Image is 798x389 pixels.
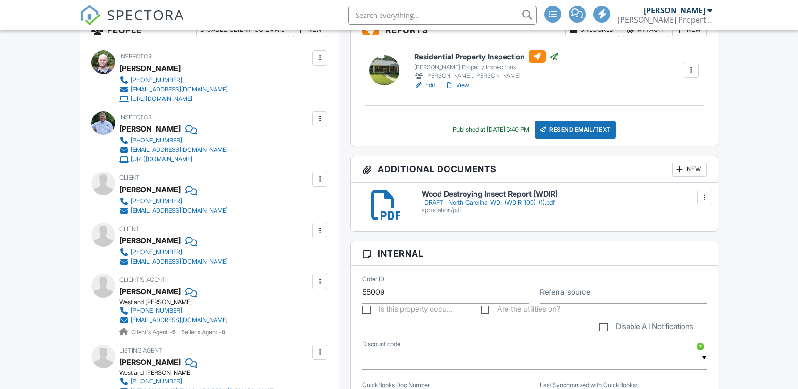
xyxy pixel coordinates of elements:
[119,206,228,215] a: [EMAIL_ADDRESS][DOMAIN_NAME]
[119,182,181,197] div: [PERSON_NAME]
[119,114,152,121] span: Inspector
[414,50,559,63] h6: Residential Property Inspection
[119,369,282,377] div: West and [PERSON_NAME]
[119,85,228,94] a: [EMAIL_ADDRESS][DOMAIN_NAME]
[131,86,228,93] div: [EMAIL_ADDRESS][DOMAIN_NAME]
[119,347,162,354] span: Listing Agent
[119,284,181,298] a: [PERSON_NAME]
[414,71,559,81] div: [PERSON_NAME], [PERSON_NAME]
[131,378,182,385] div: [PHONE_NUMBER]
[131,198,182,205] div: [PHONE_NUMBER]
[644,6,705,15] div: [PERSON_NAME]
[362,275,384,283] label: Order ID
[422,190,707,214] a: Wood Destroying Insect Report (WDIR) _DRAFT__North_Carolina_WDI_(WDIR_100)_(1).pdf application/pdf
[131,207,228,215] div: [EMAIL_ADDRESS][DOMAIN_NAME]
[540,287,590,297] label: Referral source
[119,61,181,75] div: [PERSON_NAME]
[107,5,184,25] span: SPECTORA
[131,156,192,163] div: [URL][DOMAIN_NAME]
[618,15,712,25] div: Sheldahl Property Inspections
[119,377,274,386] a: [PHONE_NUMBER]
[481,305,560,316] label: Are the utilities on?
[119,225,140,232] span: Client
[119,276,166,283] span: Client's Agent
[119,233,181,248] div: [PERSON_NAME]
[422,207,707,214] div: application/pdf
[222,329,225,336] strong: 0
[80,13,184,33] a: SPECTORA
[119,94,228,104] a: [URL][DOMAIN_NAME]
[119,298,235,306] div: West and [PERSON_NAME]
[119,355,181,369] a: [PERSON_NAME]
[119,174,140,181] span: Client
[535,121,616,139] div: Resend Email/Text
[131,258,228,265] div: [EMAIL_ADDRESS][DOMAIN_NAME]
[181,329,225,336] span: Seller's Agent -
[119,315,228,325] a: [EMAIL_ADDRESS][DOMAIN_NAME]
[131,316,228,324] div: [EMAIL_ADDRESS][DOMAIN_NAME]
[119,75,228,85] a: [PHONE_NUMBER]
[119,248,228,257] a: [PHONE_NUMBER]
[422,199,707,207] div: _DRAFT__North_Carolina_WDI_(WDIR_100)_(1).pdf
[131,146,228,154] div: [EMAIL_ADDRESS][DOMAIN_NAME]
[119,53,152,60] span: Inspector
[119,122,181,136] div: [PERSON_NAME]
[119,257,228,266] a: [EMAIL_ADDRESS][DOMAIN_NAME]
[453,126,529,133] div: Published at [DATE] 5:40 PM
[131,329,177,336] span: Client's Agent -
[119,145,228,155] a: [EMAIL_ADDRESS][DOMAIN_NAME]
[119,136,228,145] a: [PHONE_NUMBER]
[119,155,228,164] a: [URL][DOMAIN_NAME]
[422,190,707,199] h6: Wood Destroying Insect Report (WDIR)
[131,307,182,315] div: [PHONE_NUMBER]
[672,162,707,177] div: New
[351,241,718,266] h3: Internal
[80,5,100,25] img: The Best Home Inspection Software - Spectora
[599,322,693,334] label: Disable All Notifications
[351,156,718,183] h3: Additional Documents
[414,50,559,81] a: Residential Property Inspection [PERSON_NAME] Property Inspections [PERSON_NAME], [PERSON_NAME]
[362,340,400,348] label: Discount code
[445,81,469,90] a: View
[131,248,182,256] div: [PHONE_NUMBER]
[348,6,537,25] input: Search everything...
[414,81,435,90] a: Edit
[131,137,182,144] div: [PHONE_NUMBER]
[131,95,192,103] div: [URL][DOMAIN_NAME]
[119,197,228,206] a: [PHONE_NUMBER]
[362,305,452,316] label: Is this property occupied?
[172,329,176,336] strong: 6
[414,64,559,71] div: [PERSON_NAME] Property Inspections
[119,306,228,315] a: [PHONE_NUMBER]
[131,76,182,84] div: [PHONE_NUMBER]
